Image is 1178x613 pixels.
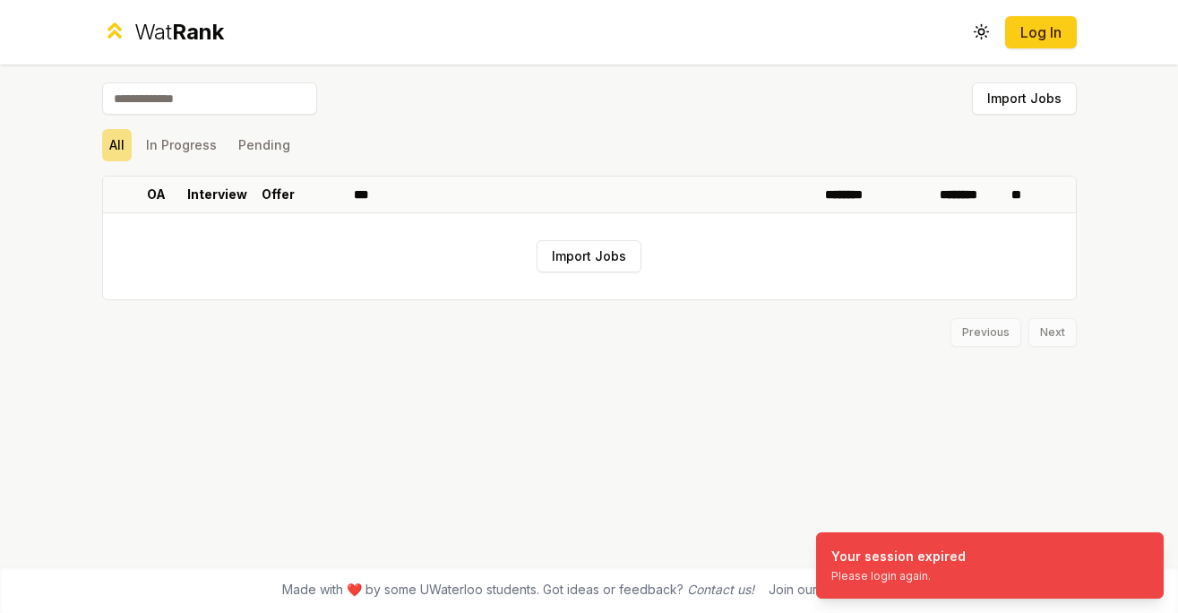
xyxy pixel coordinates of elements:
[134,18,224,47] div: Wat
[262,186,295,203] p: Offer
[831,569,966,583] div: Please login again.
[1005,16,1077,48] button: Log In
[537,240,641,272] button: Import Jobs
[282,581,754,599] span: Made with ❤️ by some UWaterloo students. Got ideas or feedback?
[972,82,1077,115] button: Import Jobs
[139,129,224,161] button: In Progress
[102,18,225,47] a: WatRank
[687,582,754,597] a: Contact us!
[831,548,966,566] div: Your session expired
[102,129,132,161] button: All
[172,19,224,45] span: Rank
[1019,22,1062,43] a: Log In
[231,129,297,161] button: Pending
[147,186,166,203] p: OA
[187,186,247,203] p: Interview
[769,581,868,599] div: Join our discord!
